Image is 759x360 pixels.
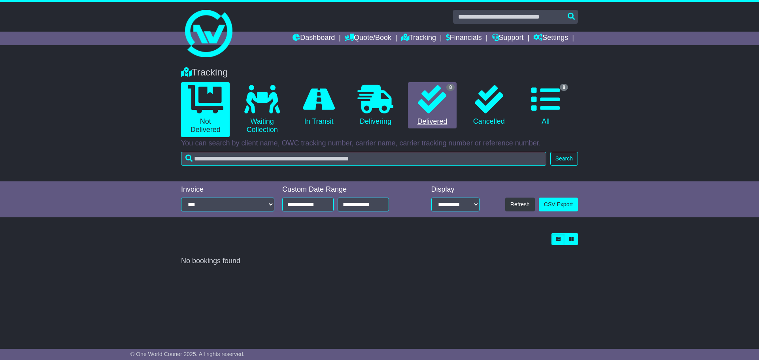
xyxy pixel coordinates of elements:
a: Support [492,32,524,45]
a: Financials [446,32,482,45]
div: Invoice [181,185,274,194]
a: 8 Delivered [408,82,457,129]
a: Waiting Collection [238,82,286,137]
a: In Transit [295,82,343,129]
a: 8 All [521,82,570,129]
a: Dashboard [293,32,335,45]
a: Delivering [351,82,400,129]
a: Tracking [401,32,436,45]
div: Display [431,185,480,194]
button: Refresh [505,198,535,211]
a: CSV Export [539,198,578,211]
div: No bookings found [181,257,578,266]
a: Cancelled [464,82,513,129]
a: Quote/Book [345,32,391,45]
button: Search [550,152,578,166]
span: © One World Courier 2025. All rights reserved. [130,351,245,357]
p: You can search by client name, OWC tracking number, carrier name, carrier tracking number or refe... [181,139,578,148]
div: Custom Date Range [282,185,409,194]
div: Tracking [177,67,582,78]
a: Not Delivered [181,82,230,137]
span: 8 [446,84,455,91]
a: Settings [533,32,568,45]
span: 8 [560,84,568,91]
